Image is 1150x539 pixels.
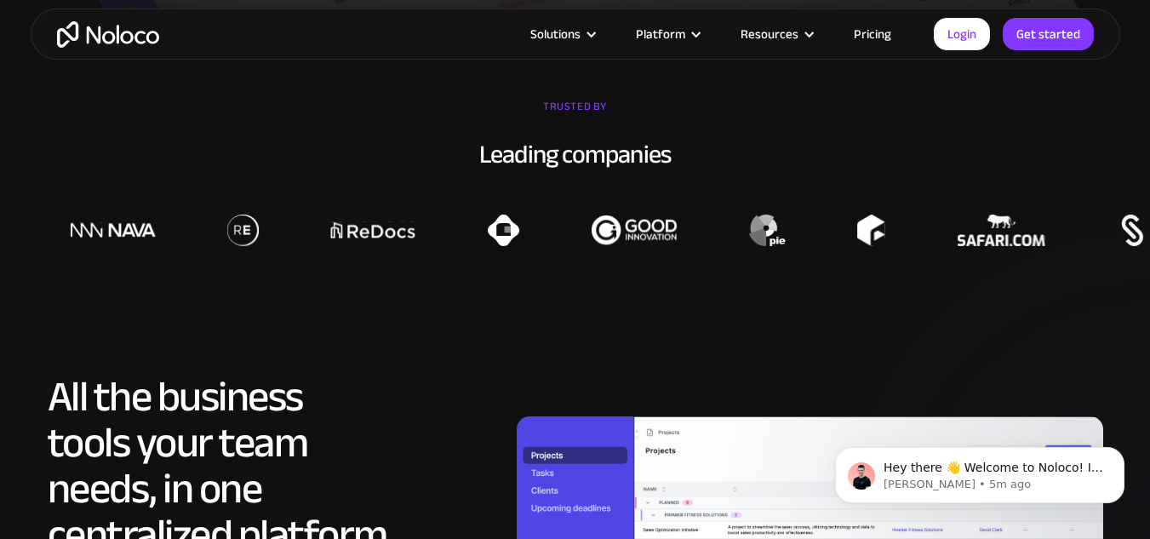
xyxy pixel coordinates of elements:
div: Solutions [509,23,615,45]
a: home [57,21,159,48]
div: Solutions [530,23,581,45]
div: Platform [615,23,719,45]
div: Platform [636,23,685,45]
a: Get started [1003,18,1094,50]
iframe: Intercom notifications message [810,411,1150,530]
div: Resources [741,23,798,45]
div: Resources [719,23,832,45]
a: Login [934,18,990,50]
a: Pricing [832,23,913,45]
